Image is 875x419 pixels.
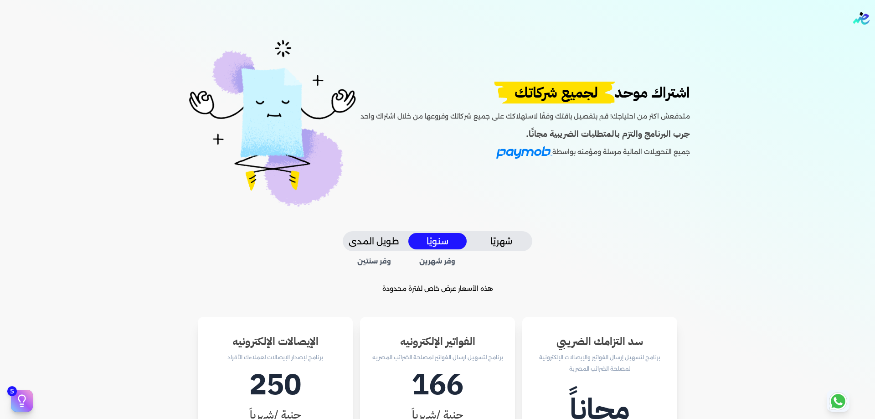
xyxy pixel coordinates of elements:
span: وفر سنتين [345,257,404,267]
h3: الإيصالات الإلكترونيه [209,333,342,350]
p: برنامج لإصدار الإيصالات لعملاءك الأفراد [209,352,342,363]
button: شهريًا [472,233,530,250]
img: logo [853,12,870,25]
button: طويل المدى [345,233,403,250]
span: وفر شهرين [408,257,468,267]
h1: 166 [371,363,504,407]
p: برنامج لتسهيل ارسال الفواتير لمصلحة الضرائب المصريه [371,352,504,363]
button: سنويًا [408,233,467,250]
img: List%20is%20empty%201-3c89655f.png [185,36,360,209]
h2: اشتراك موحد [360,82,690,103]
span: 5 [7,386,17,396]
h4: جرب البرنامج والتزم بالمتطلبات الضريبية مجانًا. [360,128,690,141]
h1: 250 [209,363,342,407]
h3: سد التزامك الضريبي [533,333,666,350]
p: متدفعش اكتر من احتياجك! قم بتفصيل باقتك وفقًا لاستهلاكك على جميع شركاتك وفروعها من خلال اشتراك واحد [360,103,690,123]
button: 5 [11,390,33,412]
p: هذه الأسعار عرض خاص لفترة محدودة [95,283,780,295]
span: لجميع شركاتك [489,82,623,103]
p: برنامج لتسهيل إرسال الفواتير والإيصالات الإلكترونية لمصلحة الضرائب المصرية [533,352,666,375]
h3: الفواتير الإلكترونيه [371,333,504,350]
span: جميع التحويلات المالية مرسلة ومؤمنه بواسطة [552,148,690,156]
